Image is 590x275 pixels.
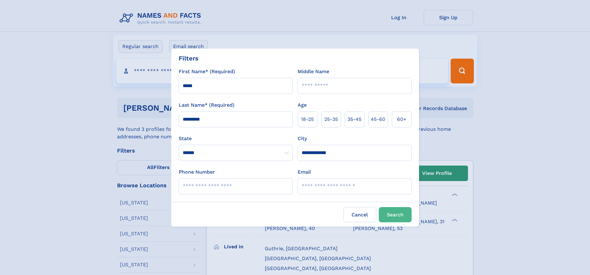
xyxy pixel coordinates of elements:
[379,207,412,222] button: Search
[179,135,293,142] label: State
[179,101,234,109] label: Last Name* (Required)
[179,68,235,75] label: First Name* (Required)
[179,168,215,176] label: Phone Number
[179,54,199,63] div: Filters
[301,116,314,123] span: 18‑25
[298,101,307,109] label: Age
[347,116,361,123] span: 35‑45
[298,135,307,142] label: City
[298,168,311,176] label: Email
[397,116,406,123] span: 60+
[324,116,338,123] span: 25‑35
[371,116,385,123] span: 45‑60
[298,68,329,75] label: Middle Name
[343,207,376,222] label: Cancel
